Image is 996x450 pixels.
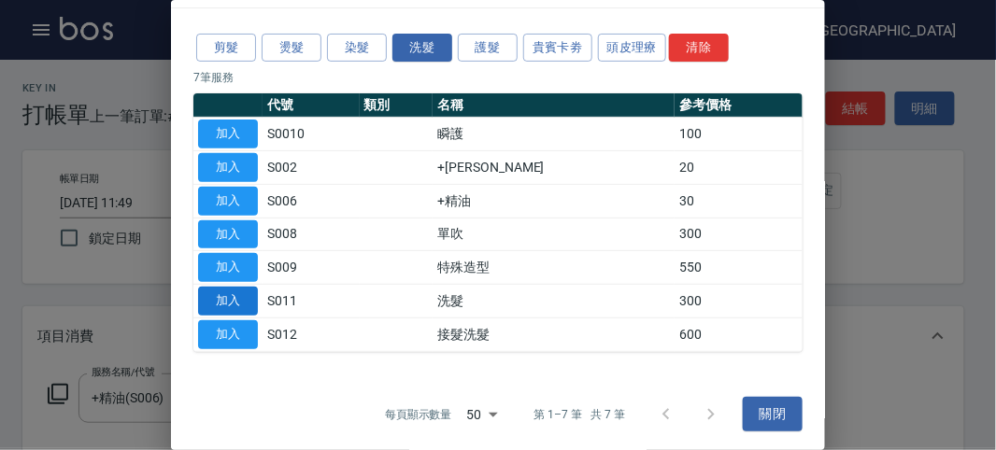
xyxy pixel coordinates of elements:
td: S009 [263,251,360,285]
button: 加入 [198,120,258,148]
button: 染髮 [327,34,387,63]
button: 加入 [198,320,258,349]
p: 每頁顯示數量 [385,406,452,423]
td: 600 [675,317,803,351]
td: 300 [675,285,803,318]
td: 特殊造型 [433,251,675,285]
button: 頭皮理療 [598,34,667,63]
th: 類別 [360,93,434,118]
p: 7 筆服務 [193,69,803,86]
td: 550 [675,251,803,285]
td: S011 [263,285,360,318]
td: S002 [263,151,360,185]
button: 護髮 [458,34,518,63]
td: 瞬護 [433,118,675,151]
td: S008 [263,218,360,251]
td: +[PERSON_NAME] [433,151,675,185]
button: 洗髮 [392,34,452,63]
th: 名稱 [433,93,675,118]
td: 洗髮 [433,285,675,318]
div: 50 [460,389,505,440]
button: 加入 [198,153,258,182]
button: 剪髮 [196,34,256,63]
button: 關閉 [743,397,803,431]
td: S006 [263,184,360,218]
th: 代號 [263,93,360,118]
p: 第 1–7 筆 共 7 筆 [534,406,625,423]
td: S012 [263,317,360,351]
td: 單吹 [433,218,675,251]
td: +精油 [433,184,675,218]
button: 燙髮 [262,34,321,63]
button: 清除 [669,34,729,63]
button: 加入 [198,187,258,216]
td: S0010 [263,118,360,151]
button: 貴賓卡劵 [523,34,592,63]
td: 30 [675,184,803,218]
button: 加入 [198,220,258,249]
td: 接髮洗髮 [433,317,675,351]
td: 100 [675,118,803,151]
button: 加入 [198,287,258,316]
td: 300 [675,218,803,251]
td: 20 [675,151,803,185]
th: 參考價格 [675,93,803,118]
button: 加入 [198,253,258,282]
